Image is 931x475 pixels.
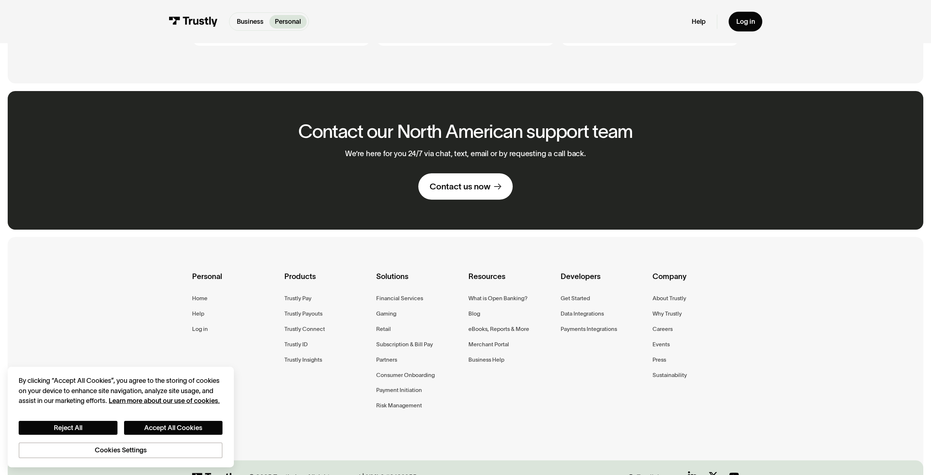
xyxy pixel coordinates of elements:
p: Personal [275,17,301,27]
div: Log in [736,18,755,26]
a: Careers [653,324,673,334]
a: Events [653,340,670,349]
a: Partners [376,355,397,365]
a: Financial Services [376,294,423,303]
a: Personal [269,15,307,29]
a: Home [192,294,207,303]
p: We’re here for you 24/7 via chat, text, email or by requesting a call back. [345,149,586,158]
a: Trustly Insights [284,355,322,365]
a: Gaming [376,309,396,318]
a: Data Integrations [561,309,604,318]
div: Developers [561,270,647,294]
a: Merchant Portal [468,340,509,349]
p: Business [237,17,263,27]
a: Trustly Connect [284,324,325,334]
a: Trustly Pay [284,294,311,303]
a: About Trustly [653,294,686,303]
a: Consumer Onboarding [376,370,435,380]
a: Help [192,309,204,318]
a: eBooks, Reports & More [468,324,529,334]
div: Company [653,270,739,294]
div: Contact us now [430,181,490,192]
button: Accept All Cookies [124,421,223,435]
button: Reject All [19,421,117,435]
a: Contact us now [418,173,513,199]
a: Why Trustly [653,309,682,318]
a: Payment Initiation [376,385,422,395]
h2: Contact our North American support team [298,121,633,142]
a: Get Started [561,294,590,303]
a: Business Help [468,355,504,365]
a: Log in [192,324,208,334]
a: Retail [376,324,391,334]
a: Business [231,15,269,29]
div: By clicking “Accept All Cookies”, you agree to the storing of cookies on your device to enhance s... [19,376,222,406]
a: Blog [468,309,480,318]
div: Resources [468,270,555,294]
a: More information about your privacy, opens in a new tab [109,397,220,404]
a: Risk Management [376,401,422,410]
div: Cookie banner [8,367,234,468]
a: Subscription & Bill Pay [376,340,433,349]
img: Trustly Logo [169,16,218,27]
div: Personal [192,270,278,294]
a: What is Open Banking? [468,294,528,303]
div: Privacy [19,376,222,458]
a: Log in [729,12,762,31]
a: Press [653,355,666,365]
a: Sustainability [653,370,687,380]
a: Payments Integrations [561,324,617,334]
a: Trustly ID [284,340,308,349]
a: Trustly Payouts [284,309,322,318]
button: Cookies Settings [19,442,222,458]
a: Help [692,18,706,26]
div: Products [284,270,371,294]
div: Solutions [376,270,463,294]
